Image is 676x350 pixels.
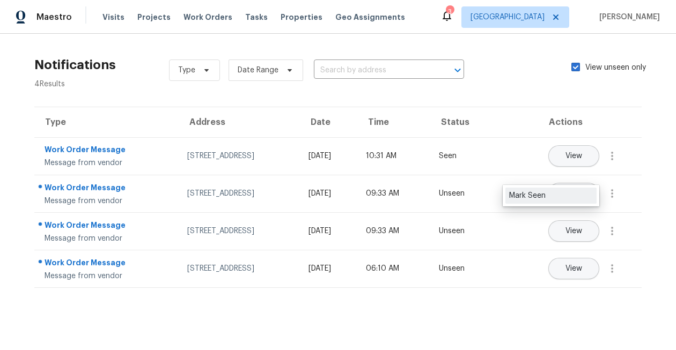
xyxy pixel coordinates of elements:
[281,12,322,23] span: Properties
[471,12,545,23] span: [GEOGRAPHIC_DATA]
[34,79,116,90] div: 4 Results
[548,220,599,242] button: View
[366,263,422,274] div: 06:10 AM
[450,63,465,78] button: Open
[187,226,292,236] div: [STREET_ADDRESS]
[238,65,278,76] span: Date Range
[446,6,453,17] div: 3
[245,13,268,21] span: Tasks
[565,265,582,273] span: View
[36,12,72,23] span: Maestro
[565,152,582,160] span: View
[45,271,170,281] div: Message from vendor
[439,263,484,274] div: Unseen
[548,145,599,167] button: View
[45,158,170,168] div: Message from vendor
[509,190,593,201] div: Mark Seen
[430,107,493,137] th: Status
[335,12,405,23] span: Geo Assignments
[45,182,170,196] div: Work Order Message
[548,183,599,204] button: View
[300,107,357,137] th: Date
[595,12,660,23] span: [PERSON_NAME]
[187,263,292,274] div: [STREET_ADDRESS]
[179,107,300,137] th: Address
[439,151,484,161] div: Seen
[439,226,484,236] div: Unseen
[357,107,430,137] th: Time
[439,188,484,199] div: Unseen
[187,151,292,161] div: [STREET_ADDRESS]
[178,65,195,76] span: Type
[34,59,116,70] h2: Notifications
[45,233,170,244] div: Message from vendor
[571,62,659,73] label: View unseen only
[565,227,582,235] span: View
[308,188,349,199] div: [DATE]
[308,151,349,161] div: [DATE]
[183,12,232,23] span: Work Orders
[45,196,170,206] div: Message from vendor
[366,151,422,161] div: 10:31 AM
[45,220,170,233] div: Work Order Message
[314,62,434,79] input: Search by address
[45,144,170,158] div: Work Order Message
[187,188,292,199] div: [STREET_ADDRESS]
[366,226,422,236] div: 09:33 AM
[308,226,349,236] div: [DATE]
[102,12,124,23] span: Visits
[137,12,171,23] span: Projects
[548,258,599,279] button: View
[45,257,170,271] div: Work Order Message
[34,107,179,137] th: Type
[366,188,422,199] div: 09:33 AM
[308,263,349,274] div: [DATE]
[492,107,642,137] th: Actions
